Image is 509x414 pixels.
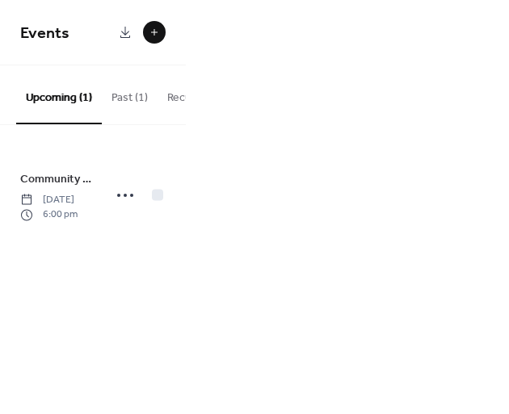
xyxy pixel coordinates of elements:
[20,169,93,188] a: Community Conversation On United Village's Future Development
[16,65,102,124] button: Upcoming (1)
[20,171,93,188] span: Community Conversation On United Village's Future Development
[20,18,69,49] span: Events
[20,207,78,222] span: 6:00 pm
[158,65,225,123] button: Recurring
[20,193,78,207] span: [DATE]
[102,65,158,123] button: Past (1)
